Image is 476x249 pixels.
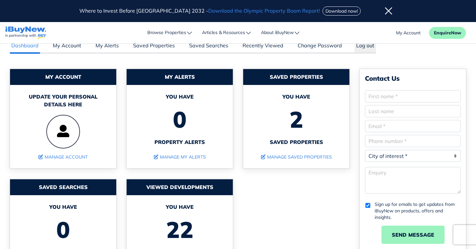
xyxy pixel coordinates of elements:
[5,27,46,39] img: logo
[127,179,233,195] div: Viewed developments
[296,41,344,53] a: Change Password
[365,90,461,102] input: First name *
[365,135,461,147] input: Enter a valid phone number
[365,74,461,82] div: Contact Us
[133,203,226,211] span: You have
[5,25,46,41] a: navigations
[250,101,343,138] span: 2
[323,6,361,16] button: Download now!
[17,203,110,211] span: You have
[133,93,226,101] span: You have
[131,41,176,53] a: Saved Properties
[381,226,445,244] button: SEND MESSAGE
[10,179,116,195] div: Saved Searches
[241,41,285,53] a: Recently Viewed
[17,93,110,108] div: Update your personal details here
[243,69,349,85] div: Saved Properties
[250,93,343,101] span: You have
[365,120,461,132] input: Email *
[46,115,80,148] img: user
[365,105,461,117] input: Last name
[79,7,321,14] span: Where to Invest Before [GEOGRAPHIC_DATA] 2032 -
[39,154,88,160] a: Manage Account
[51,41,83,53] a: My Account
[429,27,466,39] button: EnquireNow
[250,138,343,146] span: Saved properties
[10,41,40,53] a: Dashboard
[133,101,226,138] span: 0
[94,41,120,53] a: My Alerts
[133,211,226,248] span: 22
[133,138,226,146] span: property alerts
[154,154,206,160] a: Manage My Alerts
[261,154,332,160] a: Manage Saved Properties
[451,30,461,36] span: Now
[396,30,421,36] a: account
[208,7,320,14] span: Download the Olympic Property Boom Report!
[187,41,230,53] a: Saved Searches
[17,211,110,248] span: 0
[355,41,376,53] button: Log out
[375,201,461,220] label: Sign up for emails to get updates from iBuyNew on products, offers and insights.
[127,69,233,85] div: My Alerts
[10,69,116,85] div: My Account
